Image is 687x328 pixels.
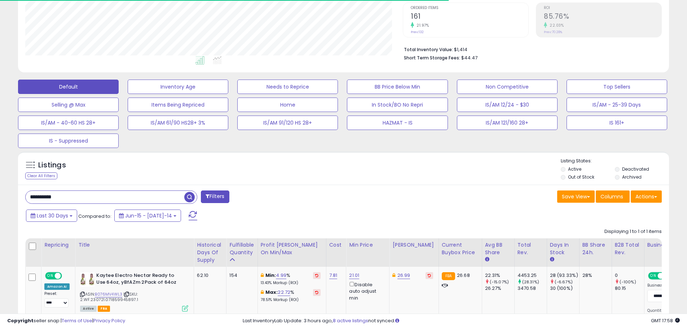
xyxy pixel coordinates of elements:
[237,98,338,112] button: Home
[544,12,661,22] h2: 85.76%
[392,241,435,249] div: [PERSON_NAME]
[265,272,276,279] b: Min:
[649,273,658,279] span: ON
[414,23,429,28] small: 21.97%
[329,272,338,279] a: 7.81
[550,241,576,256] div: Days In Stock
[276,272,286,279] a: 4.99
[38,160,66,170] h5: Listings
[457,98,558,112] button: IS/AM 12/24 - $30
[615,272,644,279] div: 0
[80,291,138,302] span: | SKU: 2.WF.230721.071859945897.1
[237,80,338,94] button: Needs to Reprice
[622,174,642,180] label: Archived
[44,241,72,249] div: Repricing
[622,166,649,172] label: Deactivated
[550,256,554,263] small: Days In Stock.
[397,272,410,279] a: 26.99
[461,54,477,61] span: $44.47
[490,279,509,285] small: (-15.07%)
[555,279,573,285] small: (-6.67%)
[201,190,229,203] button: Filters
[485,256,489,263] small: Avg BB Share.
[550,285,579,292] div: 30 (100%)
[197,241,223,264] div: Historical Days Of Supply
[457,116,558,130] button: IS/AM 121/160 28+
[18,134,119,148] button: IS - Suppressed
[428,274,431,277] i: Revert to store-level Dynamic Max Price
[567,116,667,130] button: IS 161+
[315,274,318,277] i: Revert to store-level Min Markup
[568,174,594,180] label: Out of Stock
[237,116,338,130] button: IS/AM 91/120 HS 28+
[261,241,323,256] div: Profit [PERSON_NAME] on Min/Max
[457,272,470,279] span: 26.68
[44,291,70,307] div: Preset:
[442,272,455,280] small: FBA
[442,241,479,256] div: Current Buybox Price
[392,273,395,278] i: This overrides the store level Dynamic Max Price for this listing
[265,289,278,296] b: Max:
[329,241,343,249] div: Cost
[80,272,188,311] div: ASIN:
[596,190,630,203] button: Columns
[197,272,221,279] div: 62.10
[114,210,181,222] button: Jun-15 - [DATE]-14
[257,238,326,267] th: The percentage added to the cost of goods (COGS) that forms the calculator for Min & Max prices.
[93,317,125,324] a: Privacy Policy
[600,193,623,200] span: Columns
[261,273,264,278] i: This overrides the store level min markup for this listing
[631,190,662,203] button: Actions
[261,290,264,295] i: This overrides the store level max markup for this listing
[615,285,644,292] div: 80.15
[349,280,384,301] div: Disable auto adjust min
[561,158,669,165] p: Listing States:
[518,272,547,279] div: 4453.25
[347,80,448,94] button: BB Price Below Min
[349,241,386,249] div: Min Price
[567,98,667,112] button: IS/AM - 25-39 Days
[18,80,119,94] button: Default
[411,6,528,10] span: Ordered Items
[128,80,228,94] button: Inventory Age
[315,291,318,294] i: Revert to store-level Max Markup
[485,241,511,256] div: Avg BB Share
[18,98,119,112] button: Selling @ Max
[18,116,119,130] button: IS/AM - 40-60 HS 28+
[80,272,94,287] img: 51Dff-7tfjL._SL40_.jpg
[522,279,539,285] small: (28.31%)
[582,241,609,256] div: BB Share 24h.
[518,285,547,292] div: 3470.58
[333,317,368,324] a: 8 active listings
[25,172,57,179] div: Clear All Filters
[404,45,656,53] li: $1,414
[128,98,228,112] button: Items Being Repriced
[7,318,125,324] div: seller snap | |
[278,289,290,296] a: 22.72
[568,166,581,172] label: Active
[61,273,72,279] span: OFF
[518,241,544,256] div: Total Rev.
[404,46,453,53] b: Total Inventory Value:
[404,55,460,61] b: Short Term Storage Fees:
[261,272,321,286] div: %
[485,285,514,292] div: 26.27%
[411,12,528,22] h2: 161
[80,306,97,312] span: All listings currently available for purchase on Amazon
[485,272,514,279] div: 22.31%
[128,116,228,130] button: IS/AM 61/90 HS28+ 3%
[125,212,172,219] span: Jun-15 - [DATE]-14
[347,98,448,112] button: In Stock/BO No Repri
[651,317,680,324] span: 2025-08-14 17:58 GMT
[44,283,70,290] div: Amazon AI
[229,272,252,279] div: 154
[46,273,55,279] span: ON
[78,241,191,249] div: Title
[347,116,448,130] button: HAZMAT - IS
[567,80,667,94] button: Top Sellers
[604,228,662,235] div: Displaying 1 to 1 of 1 items
[457,80,558,94] button: Non Competitive
[582,272,606,279] div: 28%
[78,213,111,220] span: Compared to:
[7,317,34,324] strong: Copyright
